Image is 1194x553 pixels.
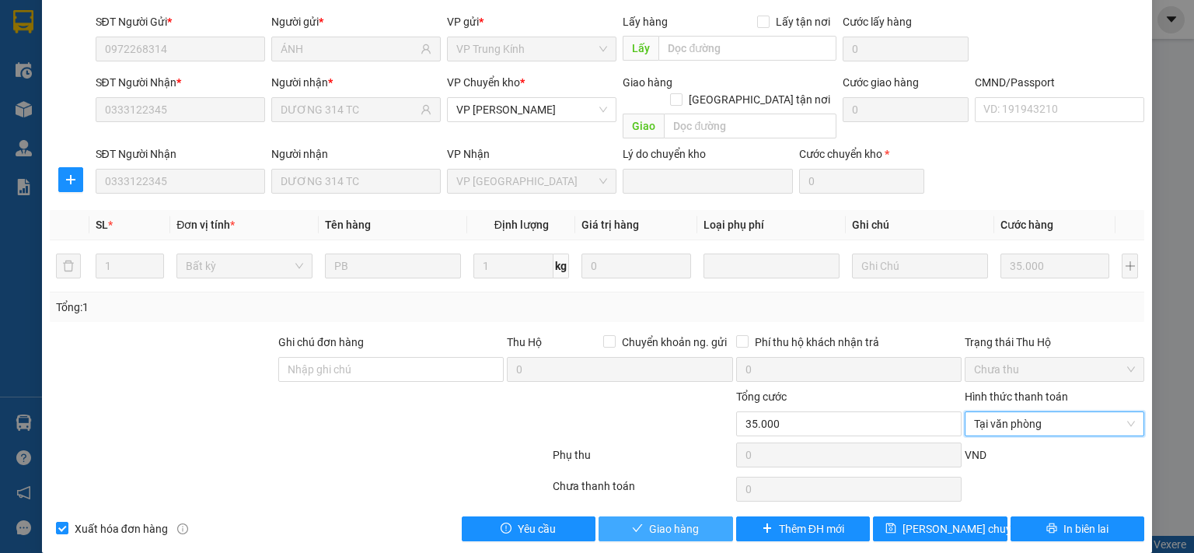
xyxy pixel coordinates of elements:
div: Trạng thái Thu Hộ [965,334,1144,351]
button: printerIn biên lai [1011,516,1145,541]
span: Giao hàng [649,520,699,537]
span: Cước hàng [1000,219,1053,231]
span: VP Trung Kính [456,37,607,61]
span: Tại văn phòng [974,412,1135,436]
input: Dọc đường [664,114,836,138]
img: logo.jpg [19,19,136,97]
div: Người gửi [271,13,441,30]
th: Ghi chú [846,210,994,240]
div: SĐT Người Nhận [96,145,265,163]
input: Cước lấy hàng [843,37,969,61]
span: Giao hàng [623,76,672,89]
div: CMND/Passport [975,74,1144,91]
div: Cước chuyển kho [799,145,925,163]
li: 271 - [PERSON_NAME] - [GEOGRAPHIC_DATA] - [GEOGRAPHIC_DATA] [145,38,650,58]
span: Bất kỳ [186,254,303,278]
span: save [885,523,896,535]
span: Lấy [623,36,658,61]
span: exclamation-circle [501,523,511,535]
div: Phụ thu [551,446,734,474]
span: Yêu cầu [518,520,556,537]
span: Phí thu hộ khách nhận trả [749,334,885,351]
span: VP Trường Chinh [456,170,607,193]
span: Xuất hóa đơn hàng [68,520,174,537]
span: In biên lai [1063,520,1108,537]
b: GỬI : VP [GEOGRAPHIC_DATA] [19,106,231,158]
input: 0 [1000,254,1109,278]
span: Chưa thu [974,358,1135,381]
span: Chuyển khoản ng. gửi [616,334,733,351]
span: info-circle [177,523,188,534]
input: VD: Bàn, Ghế [325,254,461,278]
span: Thêm ĐH mới [779,520,844,537]
span: Giá trị hàng [581,219,639,231]
div: SĐT Người Nhận [96,74,265,91]
div: Người nhận [271,74,441,91]
input: Tên người gửi [281,40,417,58]
span: plus [762,523,773,535]
div: VP Nhận [447,145,616,163]
span: Thu Hộ [507,336,542,348]
span: SL [96,219,108,231]
span: Tên hàng [325,219,371,231]
span: VP Hoàng Gia [456,98,607,121]
span: user [421,104,431,115]
span: Đơn vị tính [176,219,235,231]
th: Loại phụ phí [697,210,846,240]
span: printer [1046,523,1057,535]
span: Giao [623,114,664,138]
button: delete [56,254,81,278]
button: plus [1122,254,1138,278]
div: Lý do chuyển kho [623,145,792,163]
input: Ghi chú đơn hàng [278,357,504,382]
label: Hình thức thanh toán [965,390,1068,403]
label: Cước lấy hàng [843,16,912,28]
input: 0 [581,254,690,278]
button: exclamation-circleYêu cầu [462,516,596,541]
button: plus [58,167,83,192]
button: plusThêm ĐH mới [736,516,871,541]
span: Lấy hàng [623,16,668,28]
label: Ghi chú đơn hàng [278,336,364,348]
span: plus [59,173,82,186]
input: Tên người nhận [281,101,417,118]
label: Cước giao hàng [843,76,919,89]
div: VP gửi [447,13,616,30]
div: Người nhận [271,145,441,163]
input: Cước giao hàng [843,97,969,122]
span: user [421,44,431,54]
div: Tổng: 1 [56,299,462,316]
input: Dọc đường [658,36,836,61]
input: Ghi Chú [852,254,988,278]
span: check [632,523,643,535]
button: checkGiao hàng [599,516,733,541]
span: VP Chuyển kho [447,76,520,89]
span: [GEOGRAPHIC_DATA] tận nơi [683,91,836,108]
span: Định lượng [494,219,549,231]
div: SĐT Người Gửi [96,13,265,30]
button: save[PERSON_NAME] chuyển hoàn [873,516,1007,541]
div: Chưa thanh toán [551,478,734,505]
span: VND [965,449,986,461]
span: kg [553,254,569,278]
span: Tổng cước [736,390,787,403]
span: Lấy tận nơi [770,13,836,30]
span: [PERSON_NAME] chuyển hoàn [902,520,1050,537]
